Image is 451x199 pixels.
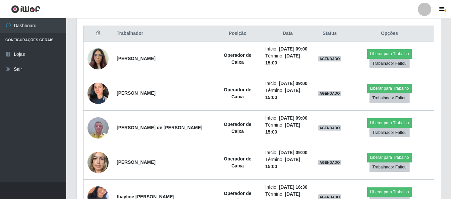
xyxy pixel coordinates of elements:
[279,46,308,51] time: [DATE] 09:00
[345,26,434,42] th: Opções
[369,162,410,172] button: Trabalhador Faltou
[369,93,410,103] button: Trabalhador Faltou
[87,45,109,73] img: 1743385442240.jpeg
[224,156,251,168] strong: Operador de Caixa
[367,187,412,197] button: Liberar para Trabalho
[87,78,109,108] img: 1733585220712.jpeg
[279,150,308,155] time: [DATE] 09:00
[224,122,251,134] strong: Operador de Caixa
[261,26,314,42] th: Data
[117,56,155,61] strong: [PERSON_NAME]
[11,5,40,13] img: CoreUI Logo
[265,46,310,52] li: Início:
[369,59,410,68] button: Trabalhador Faltou
[279,184,308,190] time: [DATE] 16:30
[87,114,109,142] img: 1734563088725.jpeg
[87,148,109,176] img: 1744395296980.jpeg
[265,52,310,66] li: Término:
[367,153,412,162] button: Liberar para Trabalho
[367,49,412,58] button: Liberar para Trabalho
[224,87,251,99] strong: Operador de Caixa
[318,91,341,96] span: AGENDADO
[117,159,155,165] strong: [PERSON_NAME]
[117,125,202,130] strong: [PERSON_NAME] de [PERSON_NAME]
[265,184,310,191] li: Início:
[369,128,410,137] button: Trabalhador Faltou
[265,156,310,170] li: Término:
[279,81,308,86] time: [DATE] 09:00
[113,26,214,42] th: Trabalhador
[265,87,310,101] li: Término:
[265,122,310,136] li: Término:
[314,26,345,42] th: Status
[318,56,341,61] span: AGENDADO
[367,118,412,128] button: Liberar para Trabalho
[214,26,261,42] th: Posição
[265,149,310,156] li: Início:
[117,90,155,96] strong: [PERSON_NAME]
[224,52,251,65] strong: Operador de Caixa
[367,84,412,93] button: Liberar para Trabalho
[279,115,308,121] time: [DATE] 09:00
[318,125,341,131] span: AGENDADO
[265,115,310,122] li: Início:
[265,80,310,87] li: Início:
[318,160,341,165] span: AGENDADO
